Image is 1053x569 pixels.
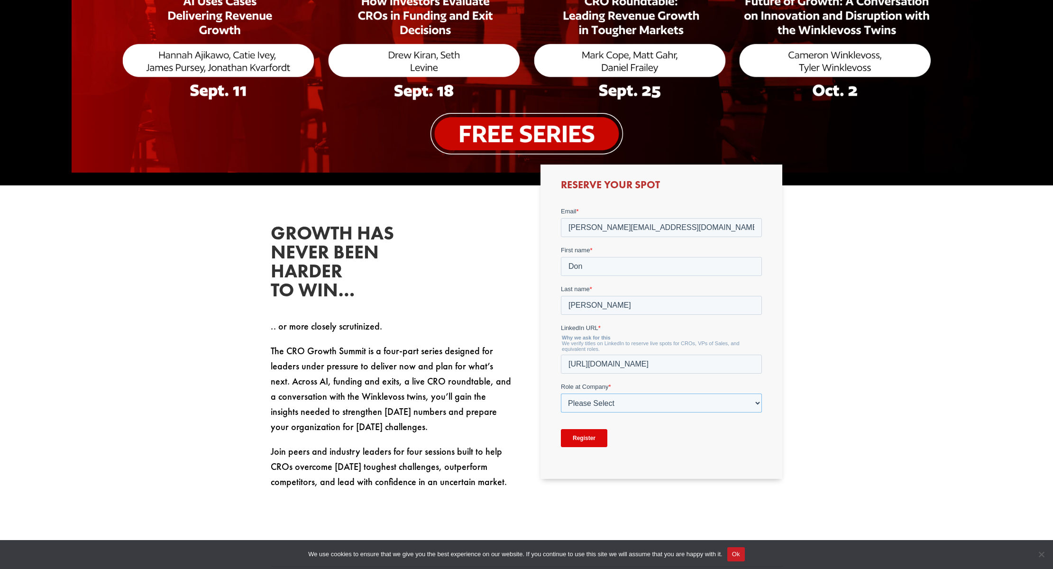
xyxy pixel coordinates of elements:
[1036,550,1046,559] span: No
[308,550,722,559] span: We use cookies to ensure that we give you the best experience on our website. If you continue to ...
[271,224,413,304] h2: Growth has never been harder to win…
[271,320,382,332] span: .. or more closely scrutinized.
[271,345,511,433] span: The CRO Growth Summit is a four-part series designed for leaders under pressure to deliver now an...
[271,445,507,488] span: Join peers and industry leaders for four sessions built to help CROs overcome [DATE] toughest cha...
[561,207,762,464] iframe: Form 0
[727,547,745,561] button: Ok
[561,180,762,195] h3: Reserve Your Spot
